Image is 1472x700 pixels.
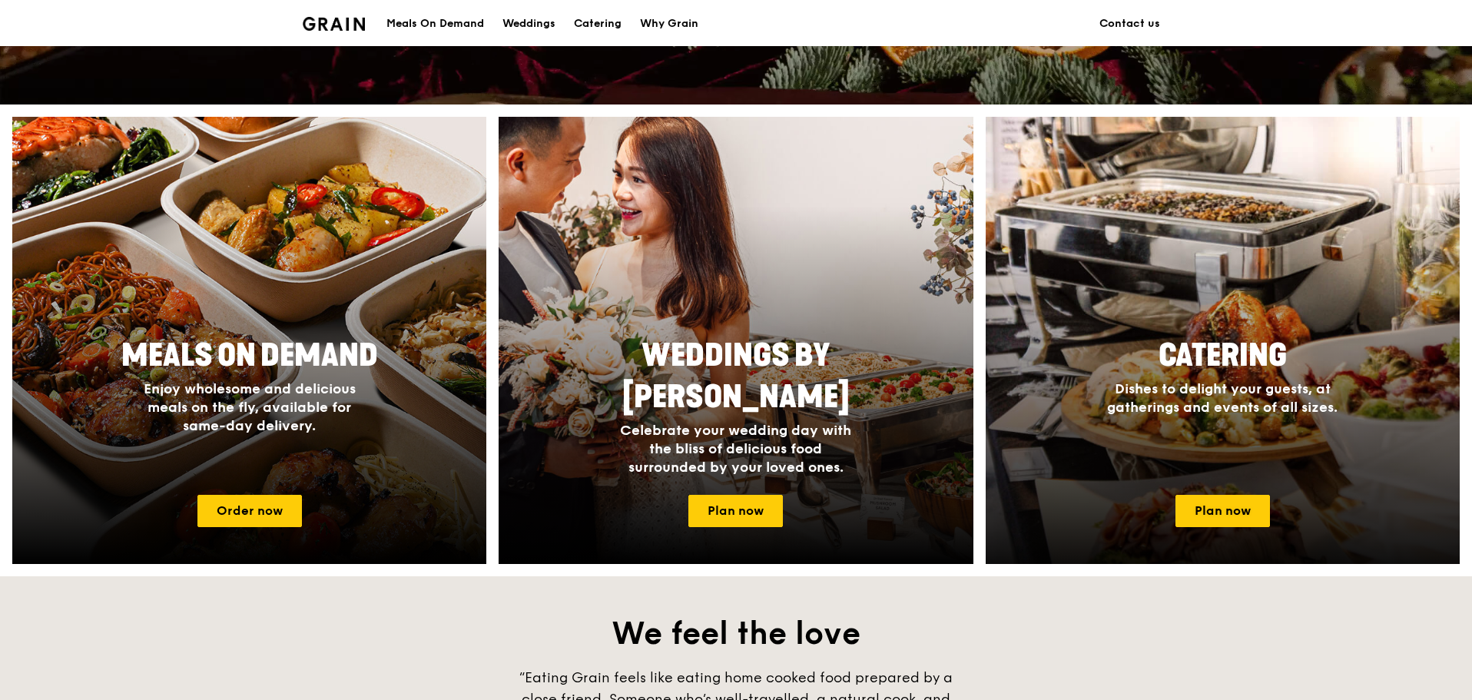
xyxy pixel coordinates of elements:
span: Enjoy wholesome and delicious meals on the fly, available for same-day delivery. [144,380,356,434]
a: Plan now [1175,495,1270,527]
a: Weddings [493,1,565,47]
div: Why Grain [640,1,698,47]
span: Weddings by [PERSON_NAME] [622,337,850,416]
a: Contact us [1090,1,1169,47]
div: Weddings [502,1,555,47]
a: Catering [565,1,631,47]
a: Why Grain [631,1,708,47]
img: Grain [303,17,365,31]
div: Meals On Demand [386,1,484,47]
span: Celebrate your wedding day with the bliss of delicious food surrounded by your loved ones. [620,422,851,476]
a: Meals On DemandEnjoy wholesome and delicious meals on the fly, available for same-day delivery.Or... [12,117,486,564]
img: weddings-card.4f3003b8.jpg [499,117,973,564]
span: Catering [1159,337,1287,374]
img: meals-on-demand-card.d2b6f6db.png [12,117,486,564]
a: Plan now [688,495,783,527]
a: Order now [197,495,302,527]
span: Dishes to delight your guests, at gatherings and events of all sizes. [1107,380,1338,416]
a: CateringDishes to delight your guests, at gatherings and events of all sizes.Plan now [986,117,1460,564]
a: Weddings by [PERSON_NAME]Celebrate your wedding day with the bliss of delicious food surrounded b... [499,117,973,564]
div: Catering [574,1,622,47]
span: Meals On Demand [121,337,378,374]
